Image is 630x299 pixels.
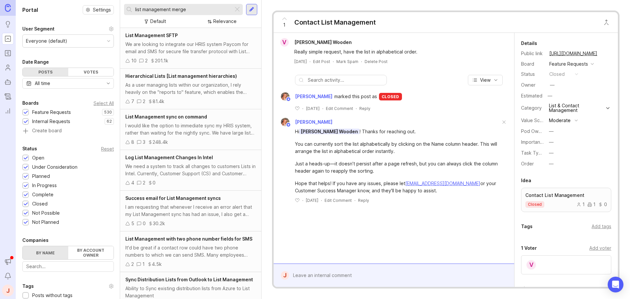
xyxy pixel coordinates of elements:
[299,129,359,134] span: [PERSON_NAME] Wooden
[125,155,213,160] span: Log List Management Changes In Intel
[107,119,112,124] p: 62
[286,97,291,102] img: member badge
[23,68,68,76] div: Posts
[131,220,134,227] div: 5
[358,198,369,203] div: Reply
[277,92,334,101] a: Bronwen W[PERSON_NAME]
[528,202,542,207] p: closed
[521,71,544,78] div: Status
[101,147,114,151] div: Reset
[550,81,555,89] div: —
[131,98,134,105] div: 7
[125,236,252,242] span: List Management with two phone number fields for SMS
[521,50,544,57] div: Public link
[526,260,536,270] div: V
[276,38,357,47] a: V[PERSON_NAME] Wooden
[468,75,503,85] button: View
[2,91,14,102] a: Changelog
[334,93,377,100] span: marked this post as
[152,261,162,268] div: 4.5k
[213,18,237,25] div: Relevance
[145,57,148,64] div: 2
[577,202,585,207] div: 1
[125,81,256,96] div: As a user managing lists within our organization, I rely heavily on the "reports to" feature, whi...
[608,277,623,292] div: Open Intercom Messenger
[155,57,168,64] div: 201.1k
[35,80,50,87] div: All time
[125,114,207,119] span: List Management sync on command
[143,179,145,186] div: 2
[22,145,37,153] div: Status
[2,76,14,88] a: Autopilot
[131,179,134,186] div: 4
[32,154,44,161] div: Open
[143,139,145,146] div: 3
[313,59,330,64] div: Edit Post
[5,4,11,11] img: Canny Home
[2,105,14,117] a: Reporting
[480,77,491,83] span: View
[2,270,14,282] button: Notifications
[521,39,537,47] div: Details
[120,69,261,109] a: Hierarchical Lists [List management hierarchies)As a user managing lists within our organization,...
[286,122,291,127] img: member badge
[295,93,332,100] span: [PERSON_NAME]
[83,5,114,14] button: Settings
[521,94,542,98] div: Estimated
[125,41,256,55] div: We are looking to integrate our HRIS system Paycom for email and SMS for secure file transfer pro...
[125,203,256,218] div: I am requesting that whenever I receive an error alert that my List Management sync has had an is...
[26,37,67,45] div: Everyone (default)
[279,118,292,126] img: Bronwen W
[32,219,59,226] div: Not Planned
[22,236,49,244] div: Companies
[598,202,607,207] div: 0
[120,28,261,69] a: List Management SFTPWe are looking to integrate our HRIS system Paycom for email and SMS for secu...
[125,163,256,177] div: We need a system to track all changes to customers Lists in Intel. Currently, Customer Support (C...
[546,92,554,100] div: —
[589,245,611,252] div: Add voter
[521,60,544,68] div: Board
[592,223,611,230] div: Add tags
[600,16,613,29] button: Close button
[356,106,357,111] div: ·
[125,32,178,38] span: List Management SFTP
[521,128,555,134] label: Pod Ownership
[120,109,261,150] a: List Management sync on commandI would like the option to immediate sync my HRIS system, rather t...
[294,18,376,27] div: Contact List Management
[294,59,307,64] time: [DATE]
[150,18,166,25] div: Default
[361,59,362,64] div: ·
[120,231,261,272] a: List Management with two phone number fields for SMSIt'd be great if a contact row could have two...
[153,98,164,105] div: 81.4k
[281,271,289,280] div: J
[405,181,480,186] a: [EMAIL_ADDRESS][DOMAIN_NAME]
[22,128,114,134] a: Create board
[2,256,14,267] button: Announcements
[2,47,14,59] a: Roadmaps
[521,188,611,212] a: Contact List Managementclosed110
[295,128,500,135] div: Hi ! Thanks for reaching out.
[306,106,320,111] time: [DATE]
[549,103,604,113] div: List & Contact Management
[125,277,253,282] span: Sync Distribution Lists from Outlook to List Management
[336,59,358,64] button: Mark Spam
[23,246,68,259] label: By name
[153,139,168,146] div: 248.4k
[521,223,533,230] div: Tags
[125,122,256,137] div: I would like the option to immediate sync my HRIS system, rather than waiting for the nightly syn...
[22,99,39,107] div: Boards
[279,92,292,101] img: Bronwen W
[125,244,256,259] div: It'd be great if a contact row could have two phone numbers to which we can send SMS. Many employ...
[280,38,289,47] div: V
[277,118,332,126] a: Bronwen W[PERSON_NAME]
[143,98,145,105] div: 2
[294,48,501,55] div: Really simple request, have the list in alphabetical order.
[125,73,237,79] span: Hierarchical Lists [List management hierarchies)
[306,198,318,203] time: [DATE]
[322,106,323,111] div: ·
[68,246,114,259] label: By account owner
[354,198,355,203] div: ·
[379,93,402,100] div: closed
[104,110,112,115] p: 530
[549,149,554,157] div: —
